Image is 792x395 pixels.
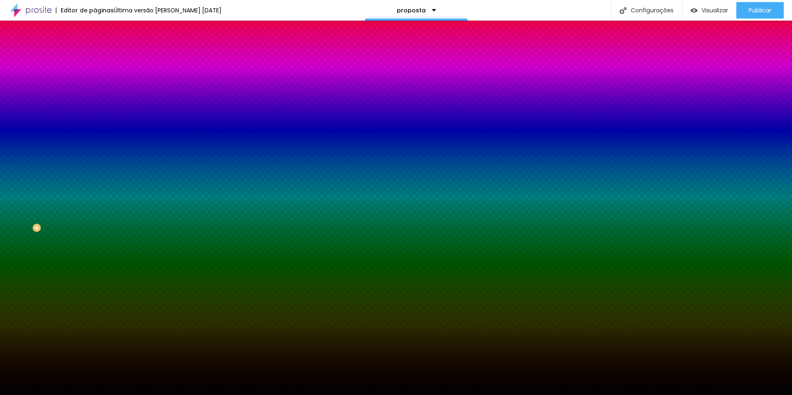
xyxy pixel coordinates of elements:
div: Última versão [PERSON_NAME] [DATE] [114,7,222,13]
img: view-1.svg [691,7,698,14]
span: Visualizar [702,7,728,14]
img: Icone [620,7,627,14]
div: Editor de páginas [56,7,114,13]
p: proposta [397,7,426,13]
button: Publicar [736,2,784,19]
span: Publicar [749,7,771,14]
button: Visualizar [682,2,736,19]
